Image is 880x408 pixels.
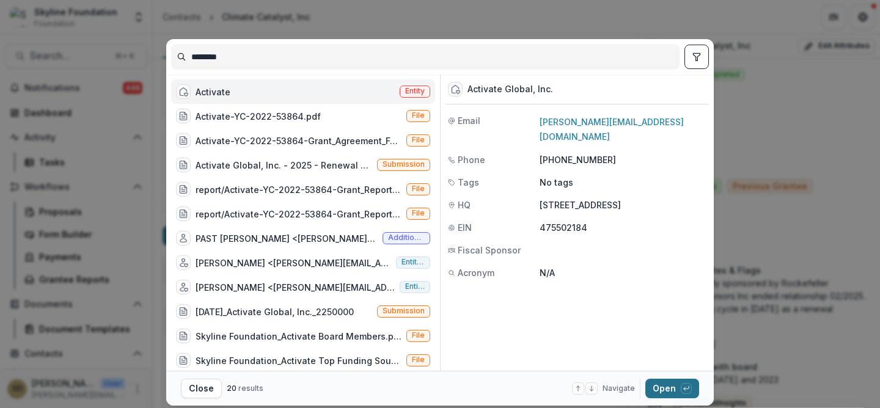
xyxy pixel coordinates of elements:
[603,383,635,394] span: Navigate
[196,305,354,318] div: [DATE]_Activate Global, Inc._2250000
[405,282,425,291] span: Entity user
[458,114,480,127] span: Email
[196,232,378,245] div: PAST [PERSON_NAME] <[PERSON_NAME][EMAIL_ADDRESS][DOMAIN_NAME]>
[402,258,425,266] span: Entity user
[540,221,706,234] p: 475502184
[458,153,485,166] span: Phone
[458,199,471,211] span: HQ
[227,384,237,393] span: 20
[412,209,425,217] span: File
[383,160,425,169] span: Submission
[540,199,706,211] p: [STREET_ADDRESS]
[645,379,699,398] button: Open
[412,184,425,193] span: File
[196,208,402,220] div: report/Activate-YC-2022-53864-Grant_Report.pdf
[388,233,425,242] span: Additional contact
[458,176,479,189] span: Tags
[412,111,425,120] span: File
[196,110,321,123] div: Activate-YC-2022-53864.pdf
[196,86,230,98] div: Activate
[412,331,425,340] span: File
[412,355,425,364] span: File
[458,244,521,257] span: Fiscal Sponsor
[540,266,706,279] p: N/A
[238,384,263,393] span: results
[468,84,553,95] div: Activate Global, Inc.
[196,183,402,196] div: report/Activate-YC-2022-53864-Grant_Report.pdf
[196,354,402,367] div: Skyline Foundation_Activate Top Funding Sources.pdf
[458,266,494,279] span: Acronym
[405,87,425,95] span: Entity
[383,307,425,315] span: Submission
[196,134,402,147] div: Activate-YC-2022-53864-Grant_Agreement_February_03_2023.pdf
[540,176,573,189] p: No tags
[412,136,425,144] span: File
[196,257,391,269] div: [PERSON_NAME] <[PERSON_NAME][EMAIL_ADDRESS][DOMAIN_NAME]>
[196,330,402,343] div: Skyline Foundation_Activate Board Members.pdf
[181,379,222,398] button: Close
[458,221,472,234] span: EIN
[196,281,395,294] div: [PERSON_NAME] <[PERSON_NAME][EMAIL_ADDRESS][PERSON_NAME][DOMAIN_NAME]>
[684,45,709,69] button: toggle filters
[196,159,372,172] div: Activate Global, Inc. - 2025 - Renewal Application
[540,153,706,166] p: [PHONE_NUMBER]
[540,117,684,142] a: [PERSON_NAME][EMAIL_ADDRESS][DOMAIN_NAME]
